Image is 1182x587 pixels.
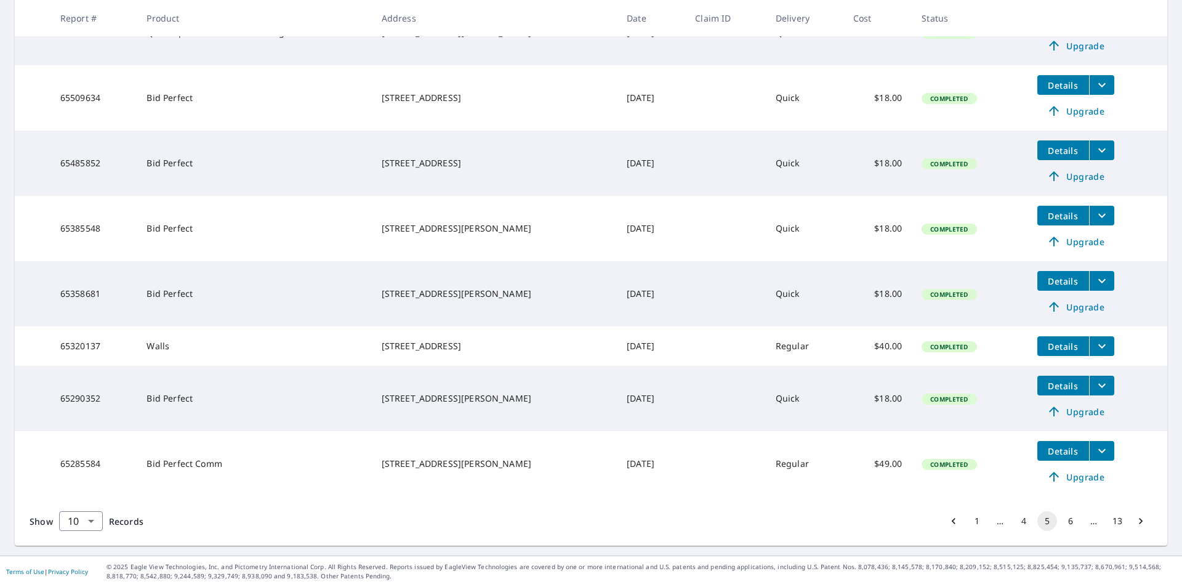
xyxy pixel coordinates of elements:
[1131,511,1151,531] button: Go to next page
[1089,140,1114,160] button: filesDropdownBtn-65485852
[1037,271,1089,291] button: detailsBtn-65358681
[382,157,607,169] div: [STREET_ADDRESS]
[923,395,975,403] span: Completed
[843,196,912,261] td: $18.00
[30,516,53,527] span: Show
[1045,404,1107,419] span: Upgrade
[1037,101,1114,121] a: Upgrade
[1089,336,1114,356] button: filesDropdownBtn-65320137
[50,326,137,366] td: 65320137
[991,515,1010,527] div: …
[843,65,912,131] td: $18.00
[1045,38,1107,53] span: Upgrade
[1089,441,1114,461] button: filesDropdownBtn-65285584
[617,326,685,366] td: [DATE]
[1089,206,1114,225] button: filesDropdownBtn-65385548
[48,567,88,576] a: Privacy Policy
[1037,467,1114,487] a: Upgrade
[1089,376,1114,395] button: filesDropdownBtn-65290352
[766,326,843,366] td: Regular
[766,196,843,261] td: Quick
[766,261,843,326] td: Quick
[382,288,607,300] div: [STREET_ADDRESS][PERSON_NAME]
[1045,103,1107,118] span: Upgrade
[109,516,143,527] span: Records
[1037,232,1114,251] a: Upgrade
[1089,271,1114,291] button: filesDropdownBtn-65358681
[1045,469,1107,484] span: Upgrade
[382,340,607,352] div: [STREET_ADDRESS]
[137,431,371,496] td: Bid Perfect Comm
[382,92,607,104] div: [STREET_ADDRESS]
[942,511,1152,531] nav: pagination navigation
[1037,376,1089,395] button: detailsBtn-65290352
[1037,402,1114,421] a: Upgrade
[1045,380,1082,392] span: Details
[923,460,975,469] span: Completed
[1084,515,1104,527] div: …
[843,131,912,196] td: $18.00
[843,326,912,366] td: $40.00
[50,131,137,196] td: 65485852
[50,431,137,496] td: 65285584
[1045,299,1107,314] span: Upgrade
[923,290,975,299] span: Completed
[766,431,843,496] td: Regular
[1037,75,1089,95] button: detailsBtn-65509634
[843,261,912,326] td: $18.00
[137,366,371,431] td: Bid Perfect
[923,160,975,168] span: Completed
[1045,234,1107,249] span: Upgrade
[107,562,1176,581] p: © 2025 Eagle View Technologies, Inc. and Pictometry International Corp. All Rights Reserved. Repo...
[1045,145,1082,156] span: Details
[6,567,44,576] a: Terms of Use
[1045,341,1082,352] span: Details
[766,366,843,431] td: Quick
[137,261,371,326] td: Bid Perfect
[137,131,371,196] td: Bid Perfect
[1089,75,1114,95] button: filesDropdownBtn-65509634
[59,504,103,538] div: 10
[50,366,137,431] td: 65290352
[1037,36,1114,55] a: Upgrade
[6,568,88,575] p: |
[382,392,607,405] div: [STREET_ADDRESS][PERSON_NAME]
[617,261,685,326] td: [DATE]
[59,511,103,531] div: Show 10 records
[1037,206,1089,225] button: detailsBtn-65385548
[1037,140,1089,160] button: detailsBtn-65485852
[1045,79,1082,91] span: Details
[617,366,685,431] td: [DATE]
[617,65,685,131] td: [DATE]
[1037,166,1114,186] a: Upgrade
[50,261,137,326] td: 65358681
[1037,441,1089,461] button: detailsBtn-65285584
[1108,511,1127,531] button: Go to page 13
[843,366,912,431] td: $18.00
[137,196,371,261] td: Bid Perfect
[1045,275,1082,287] span: Details
[1061,511,1080,531] button: Go to page 6
[766,131,843,196] td: Quick
[617,431,685,496] td: [DATE]
[382,458,607,470] div: [STREET_ADDRESS][PERSON_NAME]
[617,131,685,196] td: [DATE]
[843,431,912,496] td: $49.00
[1037,511,1057,531] button: page 5
[617,196,685,261] td: [DATE]
[923,94,975,103] span: Completed
[766,65,843,131] td: Quick
[137,65,371,131] td: Bid Perfect
[50,196,137,261] td: 65385548
[923,342,975,351] span: Completed
[1037,297,1114,317] a: Upgrade
[1045,445,1082,457] span: Details
[923,225,975,233] span: Completed
[1037,336,1089,356] button: detailsBtn-65320137
[967,511,987,531] button: Go to page 1
[1014,511,1034,531] button: Go to page 4
[1045,210,1082,222] span: Details
[382,222,607,235] div: [STREET_ADDRESS][PERSON_NAME]
[137,326,371,366] td: Walls
[50,65,137,131] td: 65509634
